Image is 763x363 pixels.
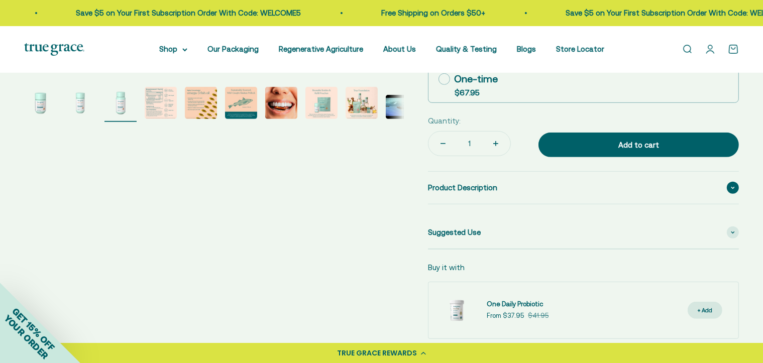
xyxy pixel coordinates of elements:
img: We source our fish oil from Alaskan Pollock that have been freshly caught for human consumption i... [145,87,177,119]
img: Our fish oil is traceable back to the specific fishery it came form, so you can check that it mee... [225,87,257,119]
button: Go to item 1 [24,87,56,122]
img: Alaskan Pollock live a short life and do not bio-accumulate heavy metals and toxins the way older... [265,87,297,119]
img: When you opt for our refill pouches instead of buying a whole new bottle every time you buy suppl... [305,87,338,119]
summary: Suggested Use [428,216,739,249]
img: Omega-3 Fish Oil [64,87,96,119]
span: Product Description [428,182,497,194]
button: Decrease quantity [428,132,458,156]
button: Increase quantity [481,132,510,156]
button: Add to cart [538,133,739,158]
a: Our Packaging [207,45,259,53]
div: + Add [698,306,712,315]
button: + Add [688,302,722,319]
button: Go to item 10 [386,95,418,122]
button: Go to item 2 [64,87,96,122]
a: Free Shipping on Orders $50+ [357,9,461,17]
img: Our full product line provides a robust and comprehensive offering for a true foundation of healt... [346,87,378,119]
a: Quality & Testing [436,45,497,53]
span: One Daily Probiotic [487,300,543,308]
div: TRUE GRACE REWARDS [338,348,417,358]
img: Daily Probiotic forDigestive and Immune Support:* - 90 Billion CFU at time of manufacturing (30 B... [437,290,477,330]
button: Go to item 9 [346,87,378,122]
p: Buy it with [428,262,465,274]
compare-at-price: $41.95 [528,311,549,321]
span: YOUR ORDER [2,313,50,361]
span: Suggested Use [428,226,481,238]
img: - Sustainably sourced, wild-caught Alaskan fish - Provides 1400 mg of the essential fatty Acids E... [185,87,217,119]
label: Quantity: [428,115,461,127]
a: Store Locator [556,45,604,53]
div: Add to cart [559,139,719,151]
button: Go to item 7 [265,87,297,122]
span: GET 15% OFF [10,306,57,352]
img: Omega-3 Fish Oil for Brain, Heart, and Immune Health* Sustainably sourced, wild-caught Alaskan fi... [24,87,56,119]
summary: Shop [159,43,187,55]
button: Go to item 6 [225,87,257,122]
button: Go to item 4 [145,87,177,122]
a: Blogs [517,45,536,53]
button: Go to item 3 [104,87,137,122]
img: Omega-3 Fish Oil [104,87,137,119]
a: Regenerative Agriculture [279,45,363,53]
summary: Product Description [428,172,739,204]
a: One Daily Probiotic [487,299,549,310]
sale-price: From $37.95 [487,311,524,321]
button: Go to item 8 [305,87,338,122]
a: About Us [383,45,416,53]
button: Go to item 5 [185,87,217,122]
p: Save $5 on Your First Subscription Order With Code: WELCOME5 [52,7,277,19]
